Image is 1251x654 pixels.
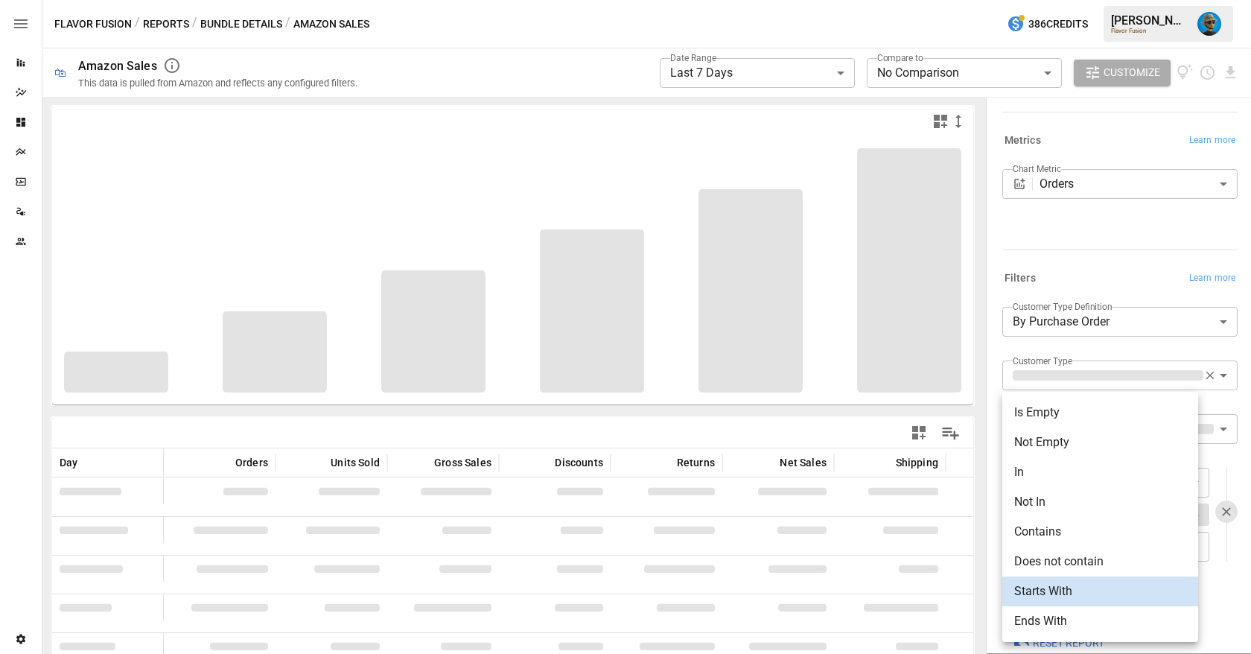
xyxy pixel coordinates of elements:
li: Is Empty [1002,398,1198,428]
li: In [1002,457,1198,487]
li: Ends With [1002,606,1198,636]
li: Not In [1002,487,1198,517]
li: Not Empty [1002,428,1198,457]
li: Starts With [1002,577,1198,606]
li: Contains [1002,517,1198,547]
li: Does not contain [1002,547,1198,577]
